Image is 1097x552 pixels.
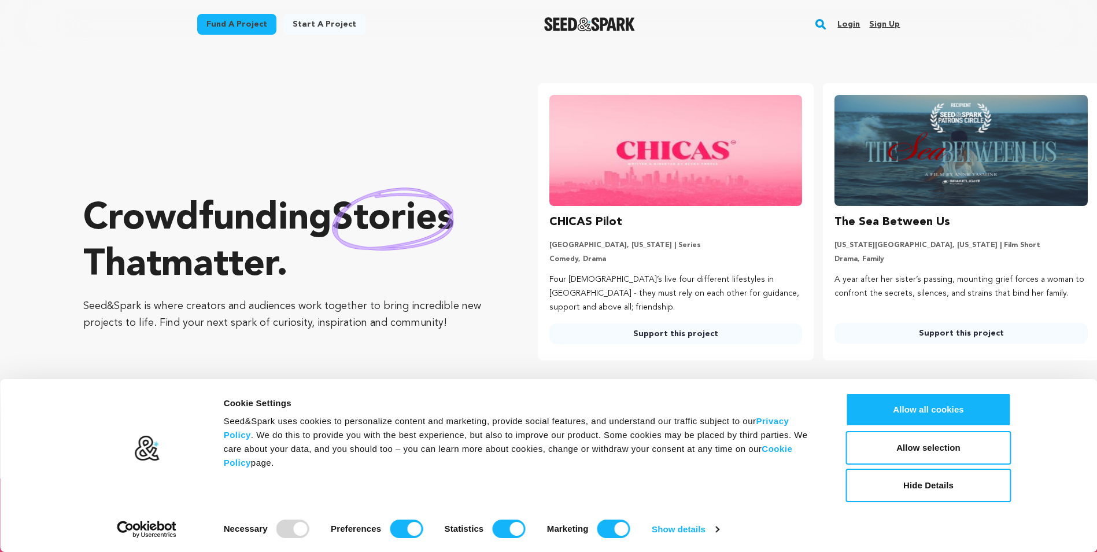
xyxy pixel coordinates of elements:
[652,521,719,538] a: Show details
[445,524,484,533] strong: Statistics
[544,17,635,31] a: Seed&Spark Homepage
[834,323,1088,344] a: Support this project
[834,213,950,231] h3: The Sea Between Us
[544,17,635,31] img: Seed&Spark Logo Dark Mode
[134,435,160,462] img: logo
[224,524,268,533] strong: Necessary
[834,95,1088,206] img: The Sea Between Us image
[846,431,1011,465] button: Allow selection
[83,196,492,289] p: Crowdfunding that .
[331,524,381,533] strong: Preferences
[332,187,454,251] img: hand sketched image
[869,15,900,34] a: Sign up
[224,414,820,470] div: Seed&Spark uses cookies to personalize content and marketing, provide social features, and unders...
[549,213,622,231] h3: CHICAS Pilot
[834,255,1088,264] p: Drama, Family
[549,273,803,314] p: Four [DEMOGRAPHIC_DATA]’s live four different lifestyles in [GEOGRAPHIC_DATA] - they must rely on...
[197,14,276,35] a: Fund a project
[837,15,860,34] a: Login
[83,298,492,332] p: Seed&Spark is where creators and audiences work together to bring incredible new projects to life...
[846,393,1011,426] button: Allow all cookies
[549,241,803,250] p: [GEOGRAPHIC_DATA], [US_STATE] | Series
[161,247,276,284] span: matter
[846,469,1011,502] button: Hide Details
[549,95,803,206] img: CHICAS Pilot image
[834,241,1088,250] p: [US_STATE][GEOGRAPHIC_DATA], [US_STATE] | Film Short
[224,396,820,410] div: Cookie Settings
[283,14,365,35] a: Start a project
[834,273,1088,301] p: A year after her sister’s passing, mounting grief forces a woman to confront the secrets, silence...
[549,255,803,264] p: Comedy, Drama
[547,524,589,533] strong: Marketing
[96,521,197,538] a: Usercentrics Cookiebot - opens in a new window
[549,323,803,344] a: Support this project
